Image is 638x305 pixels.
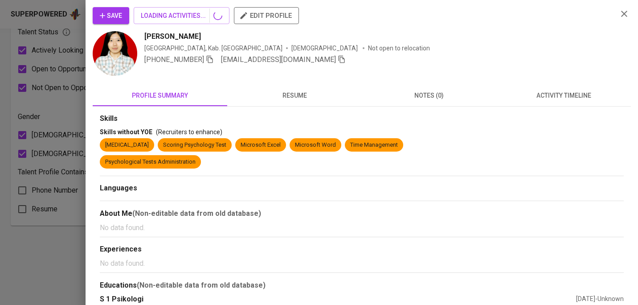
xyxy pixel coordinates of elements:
div: Educations [100,280,624,291]
span: Save [100,10,122,21]
span: [PHONE_NUMBER] [144,55,204,64]
div: Languages [100,183,624,194]
span: [DATE] - Unknown [576,295,624,302]
div: [MEDICAL_DATA] [105,141,149,149]
div: Microsoft Excel [241,141,281,149]
p: No data found. [100,258,624,269]
div: Microsoft Word [295,141,336,149]
span: resume [233,90,356,101]
div: About Me [100,208,624,219]
div: [GEOGRAPHIC_DATA], Kab. [GEOGRAPHIC_DATA] [144,44,282,53]
div: Psychological Tests Administration [105,158,196,166]
div: Scoring Psychology Test [163,141,226,149]
div: S 1 Psikologi [100,294,576,305]
a: edit profile [234,12,299,19]
div: Experiences [100,244,624,255]
span: [PERSON_NAME] [144,31,201,42]
span: LOADING ACTIVITIES... [141,10,222,21]
p: Not open to relocation [368,44,430,53]
span: edit profile [241,10,292,21]
div: Time Management [350,141,398,149]
p: No data found. [100,223,624,233]
button: edit profile [234,7,299,24]
button: Save [93,7,129,24]
b: (Non-editable data from old database) [137,281,266,289]
div: Skills [100,114,624,124]
span: [EMAIL_ADDRESS][DOMAIN_NAME] [221,55,336,64]
img: 78dec7e653137f2088867d371f65f51d.jpg [93,31,137,76]
span: profile summary [98,90,222,101]
span: [DEMOGRAPHIC_DATA] [291,44,359,53]
span: notes (0) [367,90,491,101]
span: Skills without YOE [100,128,152,136]
span: activity timeline [502,90,626,101]
button: LOADING ACTIVITIES... [134,7,229,24]
b: (Non-editable data from old database) [132,209,261,218]
span: (Recruiters to enhance) [156,128,222,136]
